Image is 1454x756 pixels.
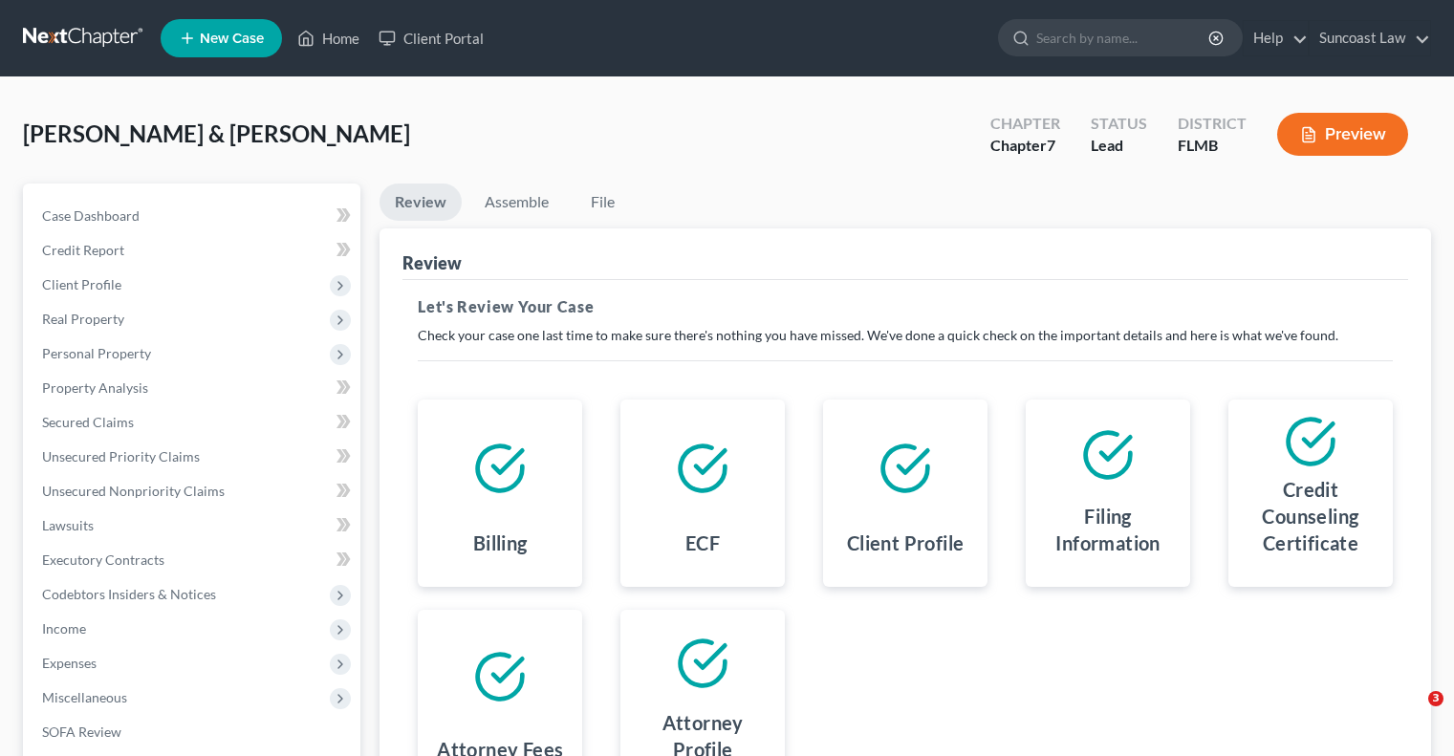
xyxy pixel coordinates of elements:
a: Home [288,21,369,55]
span: 3 [1428,691,1443,706]
a: Property Analysis [27,371,360,405]
a: Secured Claims [27,405,360,440]
span: Personal Property [42,345,151,361]
a: File [572,184,633,221]
span: Property Analysis [42,379,148,396]
h4: Billing [473,529,528,556]
p: Check your case one last time to make sure there's nothing you have missed. We've done a quick ch... [418,326,1393,345]
a: Assemble [469,184,564,221]
div: District [1178,113,1247,135]
div: FLMB [1178,135,1247,157]
div: Chapter [990,113,1060,135]
button: Preview [1277,113,1408,156]
div: Status [1091,113,1147,135]
span: Codebtors Insiders & Notices [42,586,216,602]
span: Real Property [42,311,124,327]
a: Lawsuits [27,508,360,543]
a: Credit Report [27,233,360,268]
h4: Filing Information [1041,503,1175,556]
span: Income [42,620,86,637]
a: Unsecured Nonpriority Claims [27,474,360,508]
a: Suncoast Law [1310,21,1430,55]
span: Unsecured Nonpriority Claims [42,483,225,499]
div: Lead [1091,135,1147,157]
h4: Client Profile [847,529,965,556]
a: Client Portal [369,21,493,55]
span: Expenses [42,655,97,671]
span: Miscellaneous [42,689,127,705]
span: Unsecured Priority Claims [42,448,200,464]
span: Secured Claims [42,414,134,430]
span: Case Dashboard [42,207,140,224]
span: [PERSON_NAME] & [PERSON_NAME] [23,119,410,147]
span: SOFA Review [42,724,121,740]
span: Executory Contracts [42,551,164,568]
a: Review [380,184,462,221]
a: Help [1244,21,1308,55]
h4: Credit Counseling Certificate [1244,476,1378,556]
iframe: Intercom live chat [1389,691,1435,737]
span: Credit Report [42,242,124,258]
span: 7 [1047,136,1055,154]
a: SOFA Review [27,715,360,749]
span: New Case [200,32,264,46]
a: Executory Contracts [27,543,360,577]
div: Chapter [990,135,1060,157]
a: Unsecured Priority Claims [27,440,360,474]
a: Case Dashboard [27,199,360,233]
input: Search by name... [1036,20,1211,55]
span: Client Profile [42,276,121,292]
span: Lawsuits [42,517,94,533]
h5: Let's Review Your Case [418,295,1393,318]
div: Review [402,251,462,274]
h4: ECF [685,529,720,556]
